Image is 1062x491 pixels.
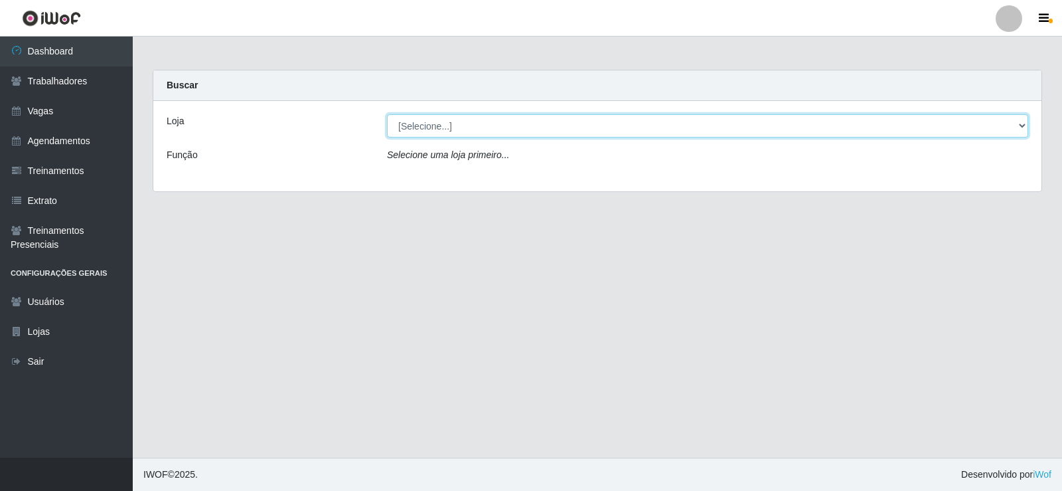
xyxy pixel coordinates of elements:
[1033,469,1051,480] a: iWof
[167,80,198,90] strong: Buscar
[167,114,184,128] label: Loja
[961,468,1051,482] span: Desenvolvido por
[167,148,198,162] label: Função
[143,469,168,480] span: IWOF
[22,10,81,27] img: CoreUI Logo
[387,149,509,160] i: Selecione uma loja primeiro...
[143,468,198,482] span: © 2025 .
